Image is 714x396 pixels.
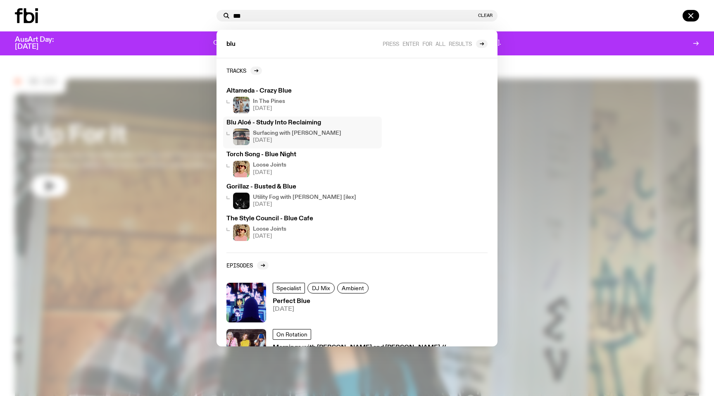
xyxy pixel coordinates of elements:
img: Fvneral are sitting on stone steps. [226,329,266,369]
span: Press enter for all results [383,41,472,47]
h4: Surfacing with [PERSON_NAME] [253,131,341,136]
h3: Blu Aloé - Study Into Reclaiming [226,120,378,126]
span: [DATE] [253,170,286,175]
button: Clear [478,13,493,18]
a: Tracks [226,67,262,75]
a: Torch Song - Blue NightTyson stands in front of a paperbark tree wearing orange sunglasses, a sue... [223,148,382,180]
span: [DATE] [273,306,371,313]
h4: Utility Fog with [PERSON_NAME] [ilex] [253,195,356,200]
h3: The Style Council - Blue Cafe [226,216,378,222]
h3: Torch Song - Blue Night [226,152,378,158]
img: Tyson stands in front of a paperbark tree wearing orange sunglasses, a suede bucket hat and a pin... [233,224,250,241]
a: The Style Council - Blue CafeTyson stands in front of a paperbark tree wearing orange sunglasses,... [223,212,382,244]
h3: Altameda - Crazy Blue [226,88,378,94]
span: [DATE] [253,202,356,207]
h2: Episodes [226,262,253,268]
a: Fvneral are sitting on stone steps. On RotationMornings with [PERSON_NAME] and [PERSON_NAME] // [... [223,326,491,372]
a: Episodes [226,261,269,270]
span: blu [226,41,236,48]
h3: AusArt Day: [DATE] [15,36,68,50]
span: [DATE] [253,234,286,239]
h2: Tracks [226,67,246,74]
img: Tyson stands in front of a paperbark tree wearing orange sunglasses, a suede bucket hat and a pin... [233,161,250,177]
img: Image by Billy Zammit [233,193,250,209]
a: Blu Aloé - Study Into ReclaimingSurfacing with [PERSON_NAME][DATE] [223,117,382,148]
h3: Mornings with [PERSON_NAME] and [PERSON_NAME] // [PERSON_NAME] Interview [273,345,488,357]
h4: In The Pines [253,99,285,104]
span: [DATE] [253,106,285,111]
a: Press enter for all results [383,40,488,48]
h3: Gorillaz - Busted & Blue [226,184,378,190]
h4: Loose Joints [253,162,286,168]
a: Altameda - Crazy BlueIn The Pines[DATE] [223,85,382,117]
a: Gorillaz - Busted & BlueImage by Billy ZammitUtility Fog with [PERSON_NAME] [ilex][DATE] [223,181,382,212]
h4: Loose Joints [253,227,286,232]
a: SpecialistDJ MixAmbientPerfect Blue[DATE] [223,279,491,326]
h3: Perfect Blue [273,298,371,305]
span: [DATE] [253,138,341,143]
p: One day. One community. One frequency worth fighting for. Donate to support [DOMAIN_NAME]. [213,40,501,47]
